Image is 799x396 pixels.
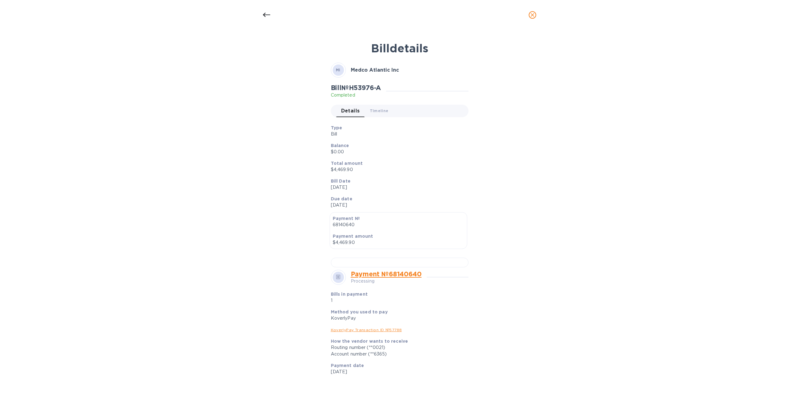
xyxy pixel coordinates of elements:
b: Payment amount [333,234,373,239]
b: Type [331,125,342,130]
b: Bills in payment [331,292,368,297]
b: How the vendor wants to receive [331,339,408,344]
b: Bill details [371,41,428,55]
p: [DATE] [331,184,463,191]
h2: Bill № H53976-A [331,84,381,92]
a: Payment № 68140640 [351,270,422,278]
button: close [525,7,540,22]
span: Timeline [370,107,389,114]
div: KoverlyPay [331,315,463,322]
b: Bill Date [331,179,350,184]
p: [DATE] [331,202,463,208]
b: Method you used to pay [331,309,388,314]
p: 1 [331,297,419,304]
p: Bill [331,131,463,137]
div: Account number (**6365) [331,351,463,357]
b: Payment date [331,363,364,368]
a: KoverlyPay Transaction ID № 57788 [331,327,402,332]
p: [DATE] [331,369,463,375]
b: Payment № [333,216,360,221]
p: $0.00 [331,149,463,155]
p: $4,469.90 [333,239,464,246]
b: Total amount [331,161,363,166]
b: Medco Atlantic Inc [351,67,399,73]
b: Due date [331,196,352,201]
p: Processing [351,278,422,284]
span: Details [341,107,360,115]
div: Routing number (**0021) [331,344,463,351]
p: Completed [331,92,381,98]
b: Balance [331,143,349,148]
p: 68140640 [333,222,464,228]
b: MI [336,68,341,72]
p: $4,469.90 [331,166,463,173]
